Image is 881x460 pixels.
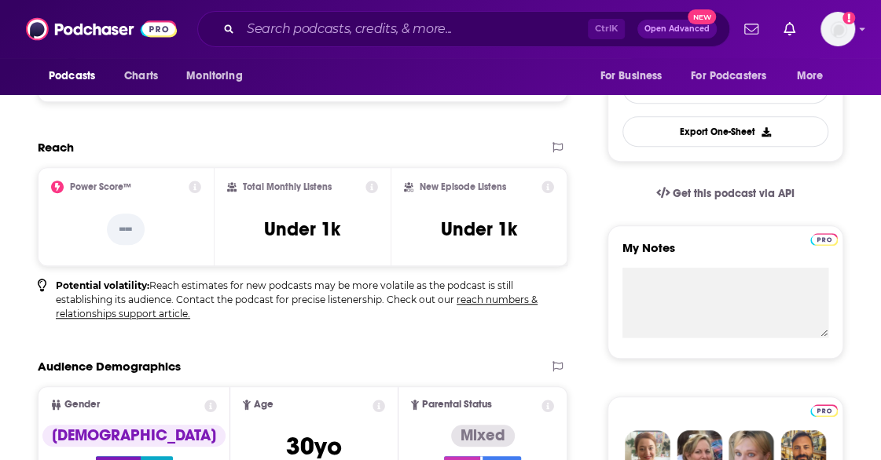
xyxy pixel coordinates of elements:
[254,400,273,410] span: Age
[810,233,838,246] img: Podchaser Pro
[820,12,855,46] button: Show profile menu
[588,19,625,39] span: Ctrl K
[797,65,824,87] span: More
[738,16,765,42] a: Show notifications dropdown
[600,65,662,87] span: For Business
[691,65,766,87] span: For Podcasters
[810,231,838,246] a: Pro website
[810,404,838,417] img: Podchaser Pro
[186,65,242,87] span: Monitoring
[644,174,807,213] a: Get this podcast via API
[264,217,340,241] h3: Under 1k
[441,217,517,241] h3: Under 1k
[786,61,843,91] button: open menu
[124,65,158,87] span: Charts
[38,359,181,374] h2: Audience Demographics
[56,279,149,291] b: Potential volatility:
[820,12,855,46] img: User Profile
[420,181,506,192] h2: New Episode Listens
[777,16,802,42] a: Show notifications dropdown
[451,425,515,447] div: Mixed
[637,20,717,38] button: Open AdvancedNew
[644,25,710,33] span: Open Advanced
[42,425,226,447] div: [DEMOGRAPHIC_DATA]
[673,187,795,200] span: Get this podcast via API
[38,61,116,91] button: open menu
[622,240,828,268] label: My Notes
[681,61,789,91] button: open menu
[589,61,681,91] button: open menu
[422,400,492,410] span: Parental Status
[842,12,855,24] svg: Add a profile image
[197,11,730,47] div: Search podcasts, credits, & more...
[622,116,828,147] button: Export One-Sheet
[114,61,167,91] a: Charts
[49,65,95,87] span: Podcasts
[820,12,855,46] span: Logged in as acurnyn
[688,9,716,24] span: New
[56,279,567,321] p: Reach estimates for new podcasts may be more volatile as the podcast is still establishing its au...
[175,61,262,91] button: open menu
[26,14,177,44] img: Podchaser - Follow, Share and Rate Podcasts
[56,294,538,319] a: reach numbers & relationships support article.
[240,16,588,42] input: Search podcasts, credits, & more...
[64,400,100,410] span: Gender
[38,140,74,155] h2: Reach
[810,402,838,417] a: Pro website
[107,214,145,245] p: --
[70,181,131,192] h2: Power Score™
[243,181,332,192] h2: Total Monthly Listens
